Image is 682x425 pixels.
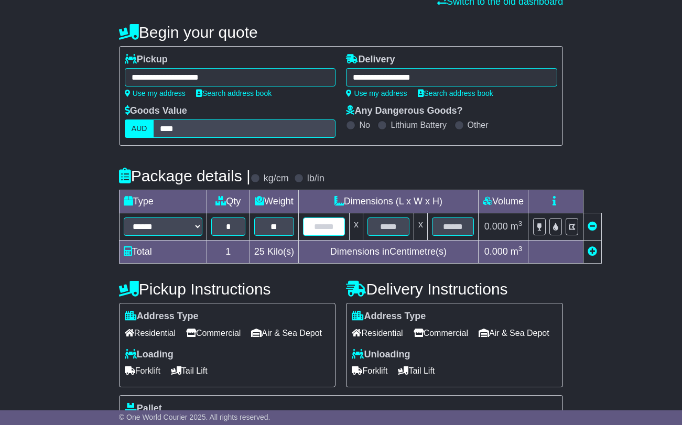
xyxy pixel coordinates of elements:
[398,363,435,379] span: Tail Lift
[119,24,563,41] h4: Begin your quote
[125,403,162,415] label: Pallet
[352,349,410,361] label: Unloading
[484,246,508,257] span: 0.000
[119,413,270,421] span: © One World Courier 2025. All rights reserved.
[119,280,336,298] h4: Pickup Instructions
[359,120,370,130] label: No
[119,167,251,184] h4: Package details |
[171,363,208,379] span: Tail Lift
[518,245,523,253] sup: 3
[588,246,597,257] a: Add new item
[346,54,395,66] label: Delivery
[119,190,207,213] td: Type
[511,221,523,232] span: m
[119,241,207,264] td: Total
[250,241,298,264] td: Kilo(s)
[346,280,563,298] h4: Delivery Instructions
[391,120,447,130] label: Lithium Battery
[207,190,250,213] td: Qty
[418,89,493,97] a: Search address book
[264,173,289,184] label: kg/cm
[479,325,549,341] span: Air & Sea Depot
[125,89,186,97] a: Use my address
[346,105,462,117] label: Any Dangerous Goods?
[254,246,265,257] span: 25
[588,221,597,232] a: Remove this item
[207,241,250,264] td: 1
[186,325,241,341] span: Commercial
[125,119,154,138] label: AUD
[414,325,468,341] span: Commercial
[125,54,168,66] label: Pickup
[125,349,174,361] label: Loading
[125,325,176,341] span: Residential
[352,325,403,341] span: Residential
[352,363,387,379] span: Forklift
[125,311,199,322] label: Address Type
[307,173,324,184] label: lb/in
[518,220,523,227] sup: 3
[484,221,508,232] span: 0.000
[251,325,322,341] span: Air & Sea Depot
[125,363,160,379] span: Forklift
[125,105,187,117] label: Goods Value
[349,213,363,241] td: x
[352,311,426,322] label: Address Type
[298,190,478,213] td: Dimensions (L x W x H)
[414,213,427,241] td: x
[346,89,407,97] a: Use my address
[468,120,489,130] label: Other
[298,241,478,264] td: Dimensions in Centimetre(s)
[250,190,298,213] td: Weight
[511,246,523,257] span: m
[196,89,272,97] a: Search address book
[478,190,528,213] td: Volume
